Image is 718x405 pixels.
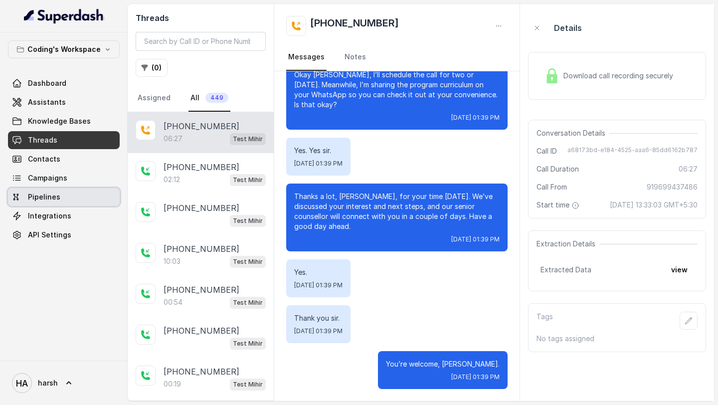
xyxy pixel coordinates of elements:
[164,120,239,132] p: [PHONE_NUMBER]
[28,97,66,107] span: Assistants
[24,8,104,24] img: light.svg
[164,366,239,378] p: [PHONE_NUMBER]
[537,312,553,330] p: Tags
[8,169,120,187] a: Campaigns
[8,188,120,206] a: Pipelines
[8,369,120,397] a: harsh
[188,85,230,112] a: All449
[537,164,579,174] span: Call Duration
[8,207,120,225] a: Integrations
[28,230,71,240] span: API Settings
[451,235,500,243] span: [DATE] 01:39 PM
[28,154,60,164] span: Contacts
[8,131,120,149] a: Threads
[537,146,557,156] span: Call ID
[665,261,694,279] button: view
[38,378,58,388] span: harsh
[164,175,180,185] p: 02:12
[28,192,60,202] span: Pipelines
[294,281,343,289] span: [DATE] 01:39 PM
[8,150,120,168] a: Contacts
[8,40,120,58] button: Coding's Workspace
[8,93,120,111] a: Assistants
[164,256,180,266] p: 10:03
[610,200,698,210] span: [DATE] 13:33:03 GMT+5:30
[294,313,343,323] p: Thank you sir.
[136,85,266,112] nav: Tabs
[136,85,173,112] a: Assigned
[286,44,508,71] nav: Tabs
[164,297,182,307] p: 00:54
[28,78,66,88] span: Dashboard
[286,44,327,71] a: Messages
[164,202,239,214] p: [PHONE_NUMBER]
[16,378,28,389] text: HA
[537,128,609,138] span: Conversation Details
[8,226,120,244] a: API Settings
[294,327,343,335] span: [DATE] 01:39 PM
[164,325,239,337] p: [PHONE_NUMBER]
[164,284,239,296] p: [PHONE_NUMBER]
[563,71,677,81] span: Download call recording securely
[451,373,500,381] span: [DATE] 01:39 PM
[28,116,91,126] span: Knowledge Bases
[233,339,263,349] p: Test Mihir
[537,200,581,210] span: Start time
[28,211,71,221] span: Integrations
[537,334,698,344] p: No tags assigned
[27,43,101,55] p: Coding's Workspace
[679,164,698,174] span: 06:27
[343,44,368,71] a: Notes
[233,298,263,308] p: Test Mihir
[451,114,500,122] span: [DATE] 01:39 PM
[28,135,57,145] span: Threads
[233,134,263,144] p: Test Mihir
[537,182,567,192] span: Call From
[164,379,181,389] p: 00:19
[294,267,343,277] p: Yes.
[386,359,500,369] p: You’re welcome, [PERSON_NAME].
[294,160,343,168] span: [DATE] 01:39 PM
[294,146,343,156] p: Yes. Yes sir.
[136,12,266,24] h2: Threads
[233,175,263,185] p: Test Mihir
[540,265,591,275] span: Extracted Data
[294,70,500,110] p: Okay [PERSON_NAME], I’ll schedule the call for two or [DATE]. Meanwhile, I’m sharing the program ...
[294,192,500,231] p: Thanks a lot, [PERSON_NAME], for your time [DATE]. We’ve discussed your interest and next steps, ...
[233,216,263,226] p: Test Mihir
[544,68,559,83] img: Lock Icon
[233,257,263,267] p: Test Mihir
[554,22,582,34] p: Details
[164,243,239,255] p: [PHONE_NUMBER]
[136,59,168,77] button: (0)
[233,380,263,390] p: Test Mihir
[567,146,698,156] span: a68173bd-e184-4525-aaa6-85dd6162b787
[164,161,239,173] p: [PHONE_NUMBER]
[537,239,599,249] span: Extraction Details
[8,74,120,92] a: Dashboard
[28,173,67,183] span: Campaigns
[8,112,120,130] a: Knowledge Bases
[310,16,399,36] h2: [PHONE_NUMBER]
[164,134,182,144] p: 06:27
[647,182,698,192] span: 919699437486
[205,93,228,103] span: 449
[136,32,266,51] input: Search by Call ID or Phone Number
